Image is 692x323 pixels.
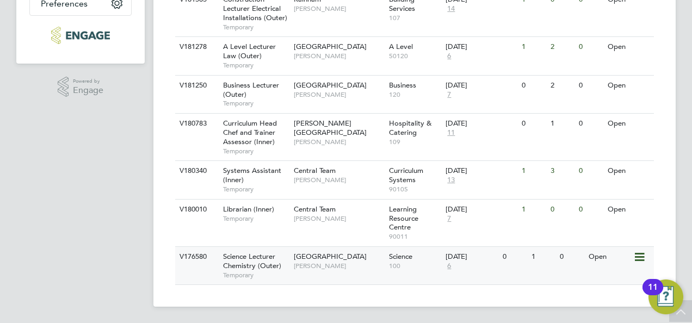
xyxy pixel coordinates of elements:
[605,37,652,57] div: Open
[389,14,441,22] span: 107
[29,27,132,44] a: Go to home page
[389,166,423,184] span: Curriculum Systems
[519,161,547,181] div: 1
[73,77,103,86] span: Powered by
[389,42,413,51] span: A Level
[223,204,274,214] span: Librarian (Inner)
[548,200,576,220] div: 0
[177,76,215,96] div: V181250
[294,262,384,270] span: [PERSON_NAME]
[586,247,633,267] div: Open
[73,86,103,95] span: Engage
[576,76,604,96] div: 0
[446,119,516,128] div: [DATE]
[519,114,547,134] div: 0
[389,262,441,270] span: 100
[223,147,288,156] span: Temporary
[519,76,547,96] div: 0
[294,204,336,214] span: Central Team
[294,138,384,146] span: [PERSON_NAME]
[294,52,384,60] span: [PERSON_NAME]
[446,128,456,138] span: 11
[529,247,557,267] div: 1
[519,37,547,57] div: 1
[294,42,367,51] span: [GEOGRAPHIC_DATA]
[605,200,652,220] div: Open
[519,200,547,220] div: 1
[446,166,516,176] div: [DATE]
[548,37,576,57] div: 2
[223,252,281,270] span: Science Lecturer Chemistry (Outer)
[223,99,288,108] span: Temporary
[446,81,516,90] div: [DATE]
[294,90,384,99] span: [PERSON_NAME]
[389,185,441,194] span: 90105
[576,37,604,57] div: 0
[576,114,604,134] div: 0
[177,114,215,134] div: V180783
[446,205,516,214] div: [DATE]
[223,214,288,223] span: Temporary
[294,214,384,223] span: [PERSON_NAME]
[223,23,288,32] span: Temporary
[51,27,109,44] img: educationmattersgroup-logo-retina.png
[446,214,453,223] span: 7
[177,200,215,220] div: V180010
[389,252,412,261] span: Science
[576,200,604,220] div: 0
[294,119,367,137] span: [PERSON_NAME][GEOGRAPHIC_DATA]
[223,185,288,194] span: Temporary
[389,90,441,99] span: 120
[605,76,652,96] div: Open
[177,247,215,267] div: V176580
[223,166,281,184] span: Systems Assistant (Inner)
[389,119,431,137] span: Hospitality & Catering
[446,42,516,52] div: [DATE]
[548,76,576,96] div: 2
[58,77,104,97] a: Powered byEngage
[389,138,441,146] span: 109
[177,161,215,181] div: V180340
[648,279,683,314] button: Open Resource Center, 11 new notifications
[294,252,367,261] span: [GEOGRAPHIC_DATA]
[605,161,652,181] div: Open
[548,161,576,181] div: 3
[446,90,453,100] span: 7
[605,114,652,134] div: Open
[389,80,416,90] span: Business
[557,247,585,267] div: 0
[648,287,658,301] div: 11
[223,61,288,70] span: Temporary
[177,37,215,57] div: V181278
[446,176,456,185] span: 13
[223,42,276,60] span: A Level Lecturer Law (Outer)
[548,114,576,134] div: 1
[294,4,384,13] span: [PERSON_NAME]
[294,176,384,184] span: [PERSON_NAME]
[576,161,604,181] div: 0
[500,247,528,267] div: 0
[446,52,453,61] span: 6
[294,166,336,175] span: Central Team
[223,271,288,279] span: Temporary
[446,262,453,271] span: 6
[389,52,441,60] span: 50120
[389,232,441,241] span: 90011
[446,252,497,262] div: [DATE]
[446,4,456,14] span: 14
[223,80,279,99] span: Business Lecturer (Outer)
[294,80,367,90] span: [GEOGRAPHIC_DATA]
[389,204,418,232] span: Learning Resource Centre
[223,119,277,146] span: Curriculum Head Chef and Trainer Assessor (Inner)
